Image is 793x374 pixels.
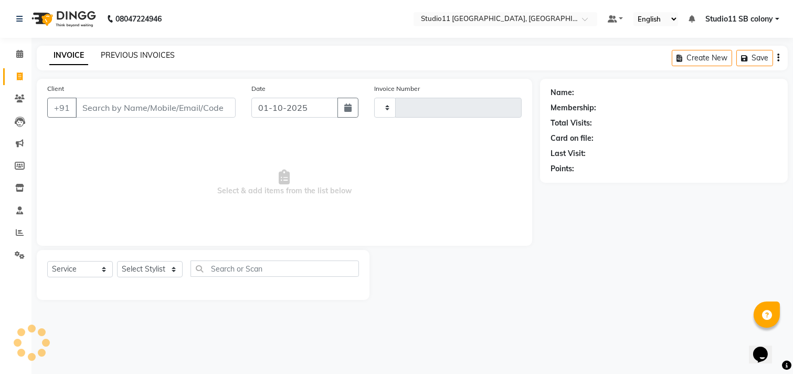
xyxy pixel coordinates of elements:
label: Date [251,84,266,93]
div: Card on file: [551,133,594,144]
img: logo [27,4,99,34]
button: +91 [47,98,77,118]
button: Create New [672,50,732,66]
label: Client [47,84,64,93]
div: Membership: [551,102,596,113]
div: Name: [551,87,574,98]
div: Total Visits: [551,118,592,129]
iframe: chat widget [749,332,783,363]
input: Search by Name/Mobile/Email/Code [76,98,236,118]
label: Invoice Number [374,84,420,93]
input: Search or Scan [191,261,359,277]
a: INVOICE [49,46,88,65]
b: 08047224946 [115,4,162,34]
a: PREVIOUS INVOICES [101,50,175,60]
button: Save [736,50,773,66]
span: Select & add items from the list below [47,130,522,235]
div: Last Visit: [551,148,586,159]
div: Points: [551,163,574,174]
span: Studio11 SB colony [705,14,773,25]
